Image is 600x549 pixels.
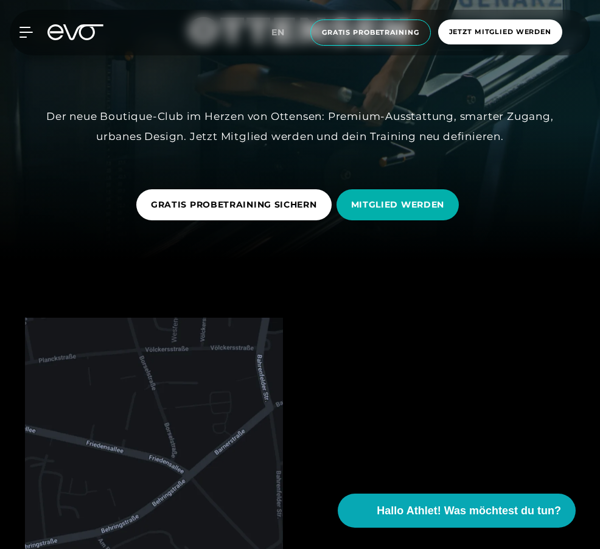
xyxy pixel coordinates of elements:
[322,27,419,38] span: Gratis Probetraining
[434,19,566,46] a: Jetzt Mitglied werden
[26,107,574,146] div: Der neue Boutique-Club im Herzen von Ottensen: Premium-Ausstattung, smarter Zugang, urbanes Desig...
[151,198,317,211] span: GRATIS PROBETRAINING SICHERN
[337,180,464,229] a: MITGLIED WERDEN
[271,26,299,40] a: en
[377,503,561,519] span: Hallo Athlet! Was möchtest du tun?
[271,27,285,38] span: en
[136,180,337,229] a: GRATIS PROBETRAINING SICHERN
[449,27,551,37] span: Jetzt Mitglied werden
[351,198,445,211] span: MITGLIED WERDEN
[338,494,576,528] button: Hallo Athlet! Was möchtest du tun?
[307,19,434,46] a: Gratis Probetraining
